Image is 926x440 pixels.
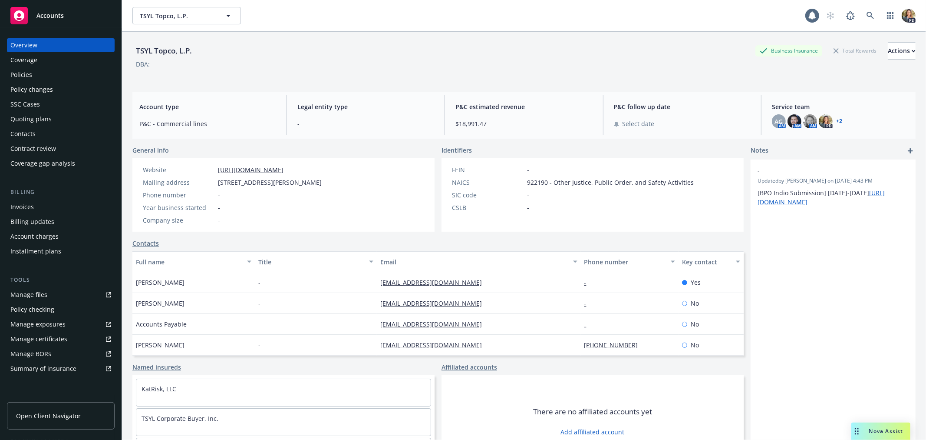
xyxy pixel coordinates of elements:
[7,97,115,111] a: SSC Cases
[10,230,59,243] div: Account charges
[902,9,916,23] img: photo
[527,190,529,200] span: -
[614,102,751,111] span: P&C follow up date
[7,3,115,28] a: Accounts
[218,190,220,200] span: -
[143,203,214,212] div: Year business started
[132,45,195,57] div: TSYL Topco, L.P.
[774,117,783,126] span: AG
[380,257,567,267] div: Email
[10,83,53,97] div: Policy changes
[10,200,34,214] div: Invoices
[7,53,115,67] a: Coverage
[751,146,768,156] span: Notes
[10,215,54,229] div: Billing updates
[10,362,76,376] div: Summary of insurance
[218,203,220,212] span: -
[842,7,859,24] a: Report a Bug
[455,119,592,128] span: $18,991.47
[758,167,886,176] span: -
[297,119,434,128] span: -
[10,317,66,331] div: Manage exposures
[10,127,36,141] div: Contacts
[452,178,524,187] div: NAICS
[258,320,260,329] span: -
[7,68,115,82] a: Policies
[758,188,909,207] p: [BPO Indio Submission] [DATE]-[DATE]
[10,38,37,52] div: Overview
[132,239,159,248] a: Contacts
[136,299,185,308] span: [PERSON_NAME]
[7,215,115,229] a: Billing updates
[561,427,625,437] a: Add affiliated account
[16,411,81,420] span: Open Client Navigator
[829,45,881,56] div: Total Rewards
[380,320,489,328] a: [EMAIL_ADDRESS][DOMAIN_NAME]
[862,7,879,24] a: Search
[143,165,214,174] div: Website
[623,119,655,128] span: Select date
[803,114,817,128] img: photo
[751,160,916,213] div: -Updatedby [PERSON_NAME] on [DATE] 4:43 PM[BPO Indio Submission] [DATE]-[DATE][URL][DOMAIN_NAME]
[7,188,115,197] div: Billing
[143,190,214,200] div: Phone number
[380,341,489,349] a: [EMAIL_ADDRESS][DOMAIN_NAME]
[679,251,744,272] button: Key contact
[7,230,115,243] a: Account charges
[851,423,862,440] div: Drag to move
[691,340,699,350] span: No
[139,119,276,128] span: P&C - Commercial lines
[851,423,910,440] button: Nova Assist
[533,407,652,417] span: There are no affiliated accounts yet
[905,146,916,156] a: add
[10,97,40,111] div: SSC Cases
[10,142,56,156] div: Contract review
[788,114,801,128] img: photo
[7,303,115,317] a: Policy checking
[10,288,47,302] div: Manage files
[218,178,322,187] span: [STREET_ADDRESS][PERSON_NAME]
[258,257,364,267] div: Title
[132,251,255,272] button: Full name
[691,278,701,287] span: Yes
[7,157,115,170] a: Coverage gap analysis
[7,362,115,376] a: Summary of insurance
[380,278,489,287] a: [EMAIL_ADDRESS][DOMAIN_NAME]
[819,114,833,128] img: photo
[7,393,115,402] div: Analytics hub
[836,119,842,124] a: +2
[584,278,593,287] a: -
[869,427,903,435] span: Nova Assist
[7,332,115,346] a: Manage certificates
[527,178,694,187] span: 922190 - Other Justice, Public Order, and Safety Activities
[682,257,731,267] div: Key contact
[584,320,593,328] a: -
[888,42,916,60] button: Actions
[7,347,115,361] a: Manage BORs
[822,7,839,24] a: Start snowing
[10,68,32,82] div: Policies
[7,317,115,331] span: Manage exposures
[527,203,529,212] span: -
[7,127,115,141] a: Contacts
[7,83,115,97] a: Policy changes
[132,7,241,24] button: TSYL Topco, L.P.
[442,363,497,372] a: Affiliated accounts
[584,299,593,307] a: -
[755,45,822,56] div: Business Insurance
[452,190,524,200] div: SIC code
[758,177,909,185] span: Updated by [PERSON_NAME] on [DATE] 4:43 PM
[142,385,176,393] a: KatRisk, LLC
[218,216,220,225] span: -
[218,166,283,174] a: [URL][DOMAIN_NAME]
[255,251,377,272] button: Title
[136,257,242,267] div: Full name
[584,257,666,267] div: Phone number
[10,244,61,258] div: Installment plans
[772,102,909,111] span: Service team
[136,278,185,287] span: [PERSON_NAME]
[132,146,169,155] span: General info
[581,251,679,272] button: Phone number
[139,102,276,111] span: Account type
[136,320,187,329] span: Accounts Payable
